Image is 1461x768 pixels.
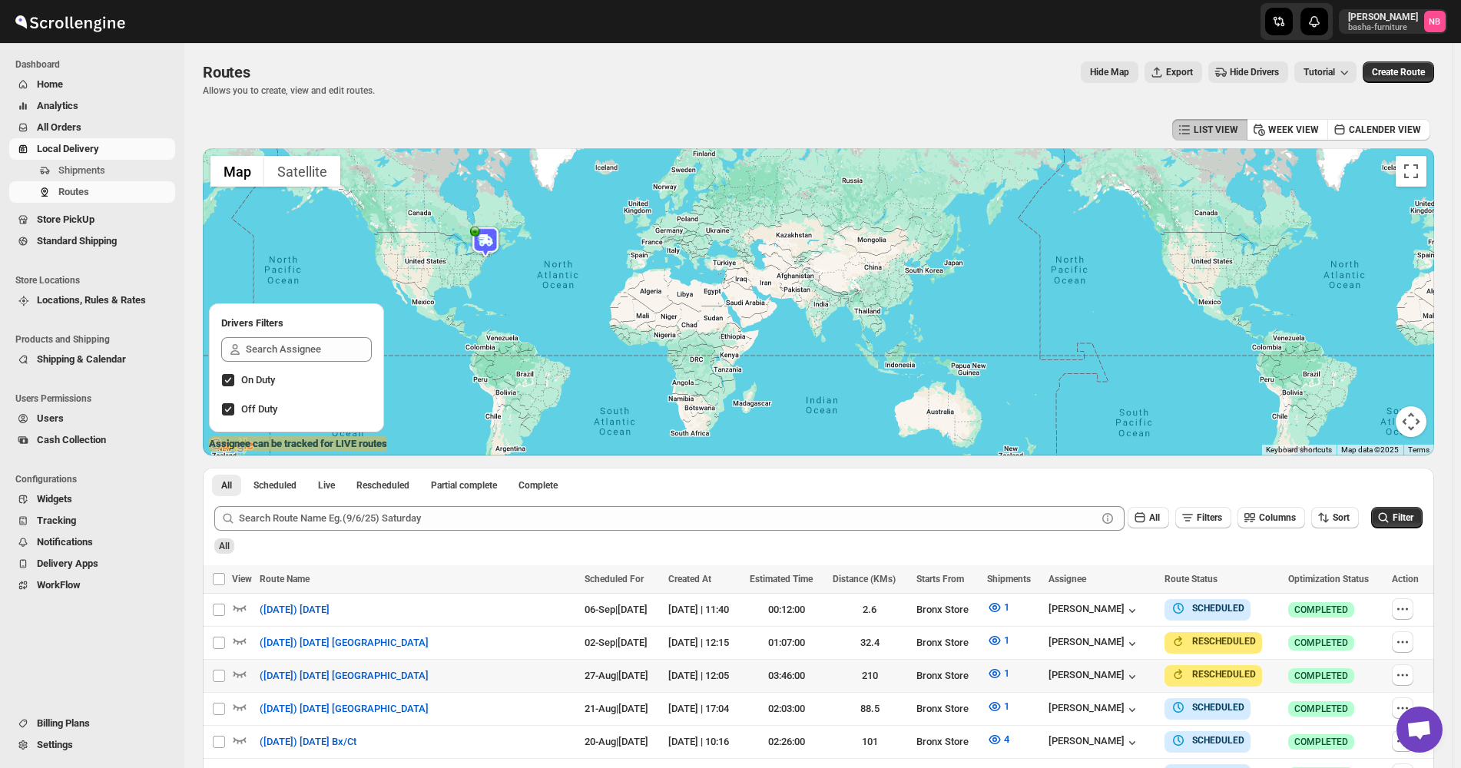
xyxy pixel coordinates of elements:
span: COMPLETED [1294,703,1348,715]
button: RESCHEDULED [1171,667,1256,682]
button: Settings [9,734,175,756]
span: Hide Map [1090,66,1129,78]
span: Off Duty [241,403,277,415]
button: Filters [1175,507,1231,528]
button: [PERSON_NAME] [1049,636,1140,651]
span: Store PickUp [37,214,94,225]
span: Widgets [37,493,72,505]
div: 03:46:00 [750,668,824,684]
span: COMPLETED [1294,637,1348,649]
span: Shipments [987,574,1031,584]
div: [DATE] | 10:16 [668,734,740,750]
button: Map camera controls [1396,406,1426,437]
span: Scheduled [253,479,297,492]
button: ([DATE]) [DATE] [250,598,339,622]
button: 1 [978,661,1019,686]
span: Assignee [1049,574,1086,584]
span: Local Delivery [37,143,99,154]
input: Search Assignee [246,337,372,362]
span: Delivery Apps [37,558,98,569]
div: 02:03:00 [750,701,824,717]
button: LIST VIEW [1172,119,1247,141]
span: Action [1392,574,1419,584]
span: Sort [1333,512,1350,523]
button: ([DATE]) [DATE] [GEOGRAPHIC_DATA] [250,664,438,688]
div: [PERSON_NAME] [1049,603,1140,618]
span: Optimization Status [1288,574,1369,584]
button: Columns [1237,507,1305,528]
span: Routes [58,186,89,197]
div: [PERSON_NAME] [1049,735,1140,750]
span: Notifications [37,536,93,548]
button: Filter [1371,507,1423,528]
span: 1 [1004,601,1009,613]
button: WorkFlow [9,574,175,596]
button: SCHEDULED [1171,733,1244,748]
span: Tracking [37,515,76,526]
button: ([DATE]) [DATE] [GEOGRAPHIC_DATA] [250,697,438,721]
button: Analytics [9,95,175,117]
p: [PERSON_NAME] [1348,11,1418,23]
span: 1 [1004,667,1009,679]
div: 01:07:00 [750,635,824,650]
span: Created At [668,574,711,584]
button: Locations, Rules & Rates [9,290,175,311]
div: [PERSON_NAME] [1049,669,1140,684]
input: Search Route Name Eg.(9/6/25) Saturday [239,506,1097,531]
span: Products and Shipping [15,333,177,346]
div: Bronx Store [916,602,978,617]
span: Billing Plans [37,717,90,729]
div: [PERSON_NAME] [1049,702,1140,717]
button: All Orders [9,117,175,138]
span: All [221,479,232,492]
span: Rescheduled [356,479,409,492]
span: ([DATE]) [DATE] [260,602,330,617]
span: 1 [1004,634,1009,646]
button: RESCHEDULED [1171,634,1256,649]
span: 27-Aug | [DATE] [585,670,648,681]
span: WEEK VIEW [1268,124,1319,136]
b: SCHEDULED [1192,735,1244,746]
span: Routes [203,63,250,81]
span: ([DATE]) [DATE] Bx/Ct [260,734,356,750]
div: 00:12:00 [750,602,824,617]
span: Map data ©2025 [1341,445,1399,454]
span: Dashboard [15,58,177,71]
span: View [232,574,252,584]
span: All Orders [37,121,81,133]
span: Filter [1393,512,1413,523]
button: Show satellite imagery [264,156,340,187]
span: 1 [1004,700,1009,712]
button: Shipping & Calendar [9,349,175,370]
span: LIST VIEW [1194,124,1238,136]
button: ([DATE]) [DATE] [GEOGRAPHIC_DATA] [250,631,438,655]
button: Show street map [210,156,264,187]
span: Analytics [37,100,78,111]
div: Bronx Store [916,734,978,750]
div: 101 [833,734,907,750]
a: Open this area in Google Maps (opens a new window) [207,435,257,455]
span: 20-Aug | [DATE] [585,736,648,747]
div: [DATE] | 11:40 [668,602,740,617]
button: ([DATE]) [DATE] Bx/Ct [250,730,366,754]
span: Standard Shipping [37,235,117,247]
span: Configurations [15,473,177,485]
span: ([DATE]) [DATE] [GEOGRAPHIC_DATA] [260,701,429,717]
button: Hide Drivers [1208,61,1288,83]
b: SCHEDULED [1192,603,1244,614]
button: SCHEDULED [1171,601,1244,616]
span: Live [318,479,335,492]
button: Export [1145,61,1202,83]
div: Bronx Store [916,635,978,650]
h2: Drivers Filters [221,316,372,331]
span: Route Name [260,574,310,584]
span: Users Permissions [15,392,177,405]
span: Locations, Rules & Rates [37,294,146,306]
button: 1 [978,595,1019,620]
span: 06-Sep | [DATE] [585,604,648,615]
img: Google [207,435,257,455]
span: On Duty [241,374,275,386]
button: User menu [1339,9,1447,34]
img: ScrollEngine [12,2,128,41]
